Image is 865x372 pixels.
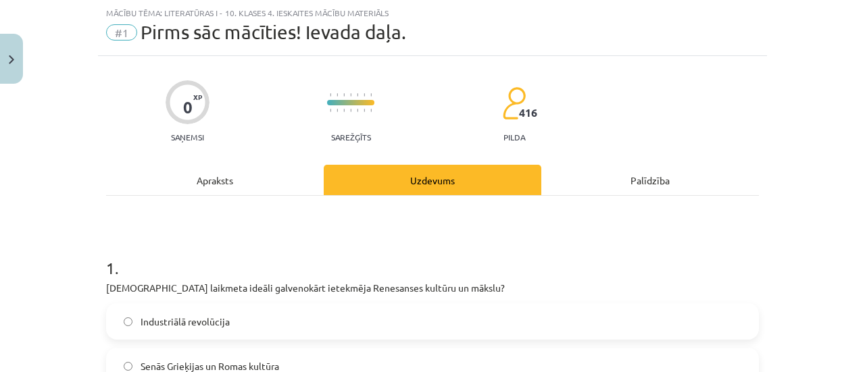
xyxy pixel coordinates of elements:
[106,235,759,277] h1: 1 .
[541,165,759,195] div: Palīdzība
[106,281,759,295] p: [DEMOGRAPHIC_DATA] laikmeta ideāli galvenokārt ietekmēja Renesanses kultūru un mākslu?
[141,21,406,43] span: Pirms sāc mācīties! Ievada daļa.
[370,93,372,97] img: icon-short-line-57e1e144782c952c97e751825c79c345078a6d821885a25fce030b3d8c18986b.svg
[343,93,345,97] img: icon-short-line-57e1e144782c952c97e751825c79c345078a6d821885a25fce030b3d8c18986b.svg
[357,93,358,97] img: icon-short-line-57e1e144782c952c97e751825c79c345078a6d821885a25fce030b3d8c18986b.svg
[193,93,202,101] span: XP
[330,109,331,112] img: icon-short-line-57e1e144782c952c97e751825c79c345078a6d821885a25fce030b3d8c18986b.svg
[124,317,132,326] input: Industriālā revolūcija
[166,132,209,142] p: Saņemsi
[330,93,331,97] img: icon-short-line-57e1e144782c952c97e751825c79c345078a6d821885a25fce030b3d8c18986b.svg
[183,98,193,117] div: 0
[324,165,541,195] div: Uzdevums
[350,93,351,97] img: icon-short-line-57e1e144782c952c97e751825c79c345078a6d821885a25fce030b3d8c18986b.svg
[343,109,345,112] img: icon-short-line-57e1e144782c952c97e751825c79c345078a6d821885a25fce030b3d8c18986b.svg
[9,55,14,64] img: icon-close-lesson-0947bae3869378f0d4975bcd49f059093ad1ed9edebbc8119c70593378902aed.svg
[337,93,338,97] img: icon-short-line-57e1e144782c952c97e751825c79c345078a6d821885a25fce030b3d8c18986b.svg
[106,165,324,195] div: Apraksts
[331,132,371,142] p: Sarežģīts
[106,8,759,18] div: Mācību tēma: Literatūras i - 10. klases 4. ieskaites mācību materiāls
[364,109,365,112] img: icon-short-line-57e1e144782c952c97e751825c79c345078a6d821885a25fce030b3d8c18986b.svg
[502,86,526,120] img: students-c634bb4e5e11cddfef0936a35e636f08e4e9abd3cc4e673bd6f9a4125e45ecb1.svg
[124,362,132,371] input: Senās Grieķijas un Romas kultūra
[337,109,338,112] img: icon-short-line-57e1e144782c952c97e751825c79c345078a6d821885a25fce030b3d8c18986b.svg
[141,315,230,329] span: Industriālā revolūcija
[503,132,525,142] p: pilda
[364,93,365,97] img: icon-short-line-57e1e144782c952c97e751825c79c345078a6d821885a25fce030b3d8c18986b.svg
[350,109,351,112] img: icon-short-line-57e1e144782c952c97e751825c79c345078a6d821885a25fce030b3d8c18986b.svg
[519,107,537,119] span: 416
[357,109,358,112] img: icon-short-line-57e1e144782c952c97e751825c79c345078a6d821885a25fce030b3d8c18986b.svg
[106,24,137,41] span: #1
[370,109,372,112] img: icon-short-line-57e1e144782c952c97e751825c79c345078a6d821885a25fce030b3d8c18986b.svg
